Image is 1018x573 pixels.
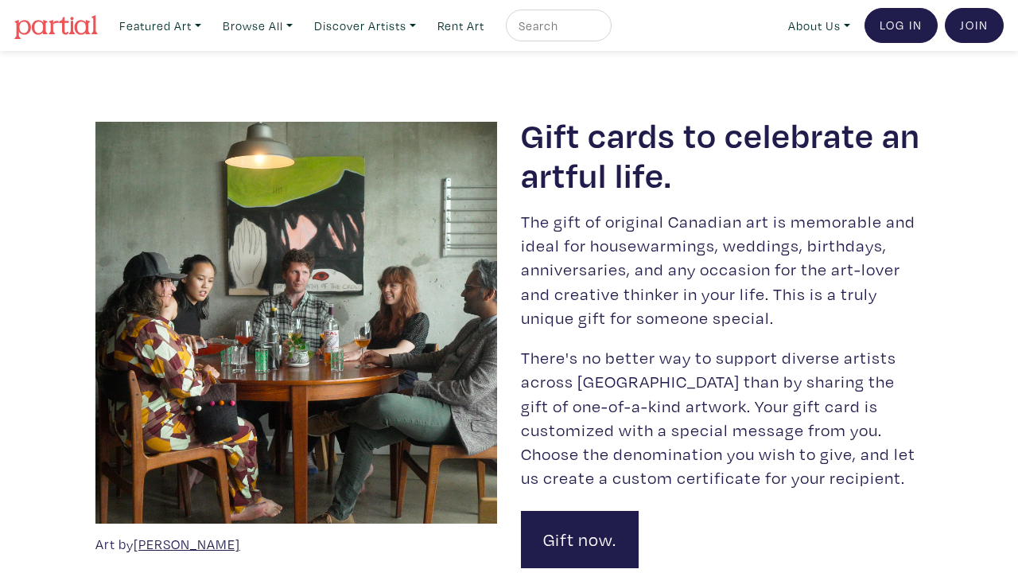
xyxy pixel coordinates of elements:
a: About Us [781,10,857,42]
a: Gift now. [521,511,639,568]
a: Featured Art [112,10,208,42]
p: There's no better way to support diverse artists across [GEOGRAPHIC_DATA] than by sharing the gif... [521,345,923,489]
small: Art by [95,535,240,552]
input: Search [517,16,596,36]
a: Join [945,8,1004,43]
a: Log In [865,8,938,43]
a: Browse All [216,10,300,42]
a: Discover Artists [307,10,423,42]
a: Rent Art [430,10,492,42]
a: [PERSON_NAME] [134,535,240,552]
h1: Gift cards to celebrate an artful life. [521,115,923,193]
p: The gift of original Canadian art is memorable and ideal for housewarmings, weddings, birthdays, ... [521,209,923,329]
